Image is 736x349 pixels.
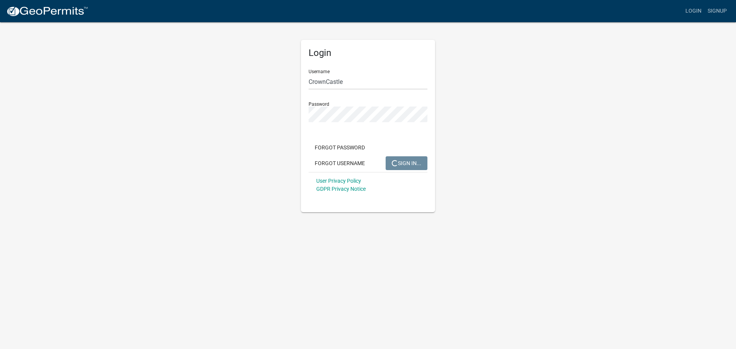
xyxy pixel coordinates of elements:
[309,48,427,59] h5: Login
[309,141,371,154] button: Forgot Password
[316,178,361,184] a: User Privacy Policy
[392,160,421,166] span: SIGN IN...
[309,156,371,170] button: Forgot Username
[682,4,705,18] a: Login
[316,186,366,192] a: GDPR Privacy Notice
[386,156,427,170] button: SIGN IN...
[705,4,730,18] a: Signup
